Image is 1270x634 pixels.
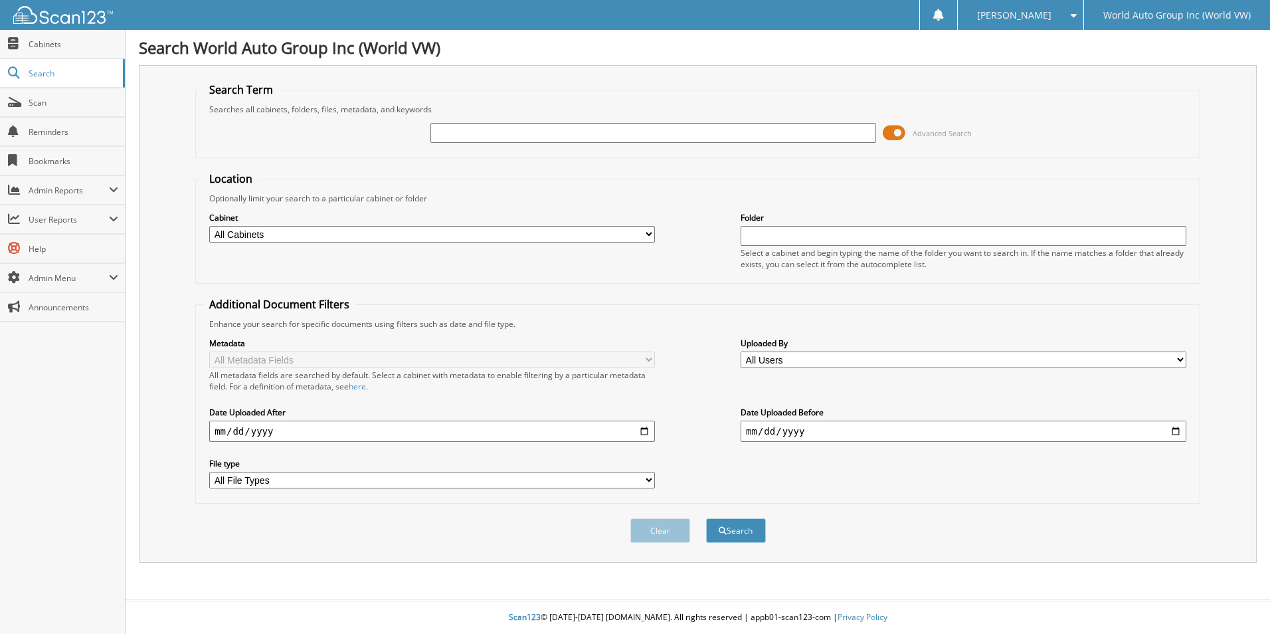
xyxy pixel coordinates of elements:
legend: Additional Document Filters [203,297,356,312]
div: © [DATE]-[DATE] [DOMAIN_NAME]. All rights reserved | appb01-scan123-com | [126,601,1270,634]
div: Enhance your search for specific documents using filters such as date and file type. [203,318,1193,330]
label: Uploaded By [741,338,1186,349]
a: here [349,381,366,392]
a: Privacy Policy [838,611,887,623]
span: User Reports [29,214,109,225]
span: Scan [29,97,118,108]
label: Metadata [209,338,655,349]
label: File type [209,458,655,469]
span: [PERSON_NAME] [977,11,1051,19]
span: Admin Reports [29,185,109,196]
span: Help [29,243,118,255]
div: Searches all cabinets, folders, files, metadata, and keywords [203,104,1193,115]
label: Date Uploaded Before [741,407,1186,418]
div: Optionally limit your search to a particular cabinet or folder [203,193,1193,204]
legend: Search Term [203,82,280,97]
span: Bookmarks [29,156,118,167]
span: World Auto Group Inc (World VW) [1103,11,1251,19]
img: scan123-logo-white.svg [13,6,113,24]
button: Clear [630,518,690,543]
span: Announcements [29,302,118,313]
h1: Search World Auto Group Inc (World VW) [139,37,1257,58]
span: Admin Menu [29,272,109,284]
span: Reminders [29,126,118,138]
input: start [209,421,655,442]
span: Advanced Search [913,128,972,138]
div: Select a cabinet and begin typing the name of the folder you want to search in. If the name match... [741,247,1186,270]
label: Folder [741,212,1186,223]
span: Cabinets [29,39,118,50]
span: Search [29,68,116,79]
label: Date Uploaded After [209,407,655,418]
div: All metadata fields are searched by default. Select a cabinet with metadata to enable filtering b... [209,370,655,392]
span: Scan123 [509,611,541,623]
label: Cabinet [209,212,655,223]
button: Search [706,518,766,543]
input: end [741,421,1186,442]
legend: Location [203,171,259,186]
